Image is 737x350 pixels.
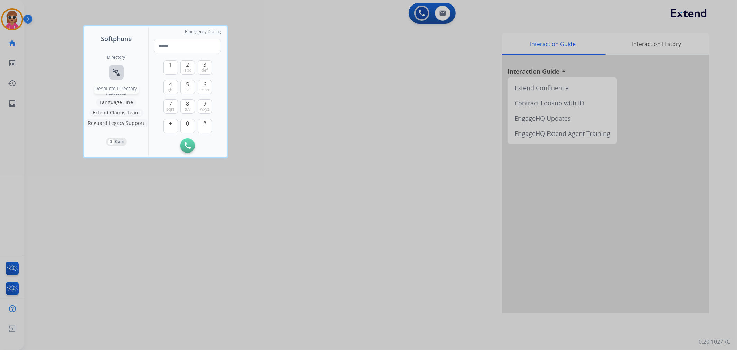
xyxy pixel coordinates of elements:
span: 1 [169,61,172,69]
span: 8 [186,100,189,108]
span: 6 [203,80,206,89]
span: wxyz [200,107,209,112]
button: 8tuv [180,99,195,114]
span: 3 [203,61,206,69]
h2: Directory [107,55,125,60]
button: 0Calls [106,138,127,146]
button: 5jkl [180,80,195,94]
span: jkl [186,87,190,93]
button: 7pqrs [163,99,178,114]
span: def [202,67,208,73]
button: + [163,119,178,133]
span: Resource Directory [96,85,137,92]
img: call-button [185,142,191,149]
button: 6mno [198,80,212,94]
button: 4ghi [163,80,178,94]
button: Resource Directory [109,65,124,80]
span: ghi [168,87,173,93]
span: 5 [186,80,189,89]
span: tuv [185,107,191,112]
button: 2abc [180,60,195,75]
button: 1 [163,60,178,75]
span: 4 [169,80,172,89]
span: + [169,119,172,128]
span: 0 [186,119,189,128]
span: # [203,119,207,128]
p: 0 [108,139,114,145]
button: 3def [198,60,212,75]
span: 9 [203,100,206,108]
p: Calls [115,139,125,145]
button: Language Line [96,98,136,107]
span: mno [200,87,209,93]
span: Softphone [101,34,132,44]
span: pqrs [166,107,175,112]
button: Extend Claims Team [89,109,143,117]
span: abc [184,67,191,73]
span: 2 [186,61,189,69]
mat-icon: connect_without_contact [112,68,121,76]
span: Emergency Dialing [185,29,221,35]
button: # [198,119,212,133]
button: 0 [180,119,195,133]
p: 0.20.1027RC [699,338,730,346]
button: 9wxyz [198,99,212,114]
button: Reguard Legacy Support [85,119,148,127]
span: 7 [169,100,172,108]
